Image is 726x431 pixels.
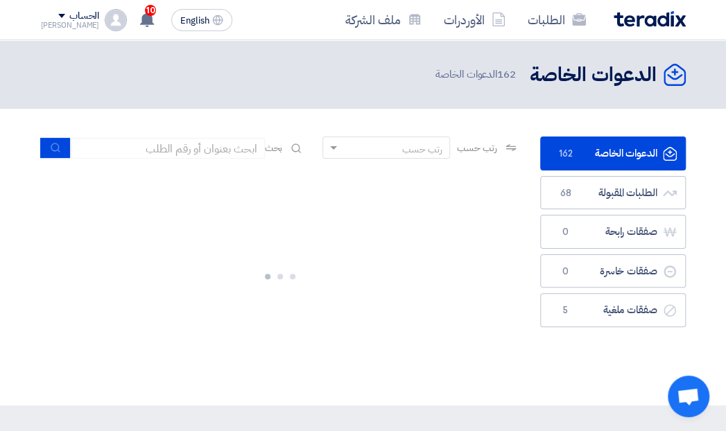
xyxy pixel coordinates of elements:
div: دردشة مفتوحة [668,376,709,417]
span: رتب حسب [457,141,496,155]
span: 0 [558,265,574,279]
div: [PERSON_NAME] [41,21,100,29]
div: رتب حسب [402,142,442,157]
span: 162 [558,147,574,161]
img: profile_test.png [105,9,127,31]
a: ملف الشركة [334,3,433,36]
span: الدعوات الخاصة [435,67,518,82]
span: 162 [497,67,516,82]
button: English [171,9,232,31]
input: ابحث بعنوان أو رقم الطلب [71,138,265,159]
h2: الدعوات الخاصة [530,62,657,89]
img: Teradix logo [614,11,686,27]
a: الدعوات الخاصة162 [540,137,686,170]
div: الحساب [69,10,99,22]
span: 10 [145,5,156,16]
span: English [180,16,209,26]
a: الطلبات [517,3,597,36]
a: صفقات خاسرة0 [540,254,686,288]
a: صفقات رابحة0 [540,215,686,249]
span: بحث [265,141,283,155]
a: الطلبات المقبولة68 [540,176,686,210]
span: 68 [558,186,574,200]
span: 0 [558,225,574,239]
span: 5 [558,304,574,317]
a: صفقات ملغية5 [540,293,686,327]
a: الأوردرات [433,3,517,36]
